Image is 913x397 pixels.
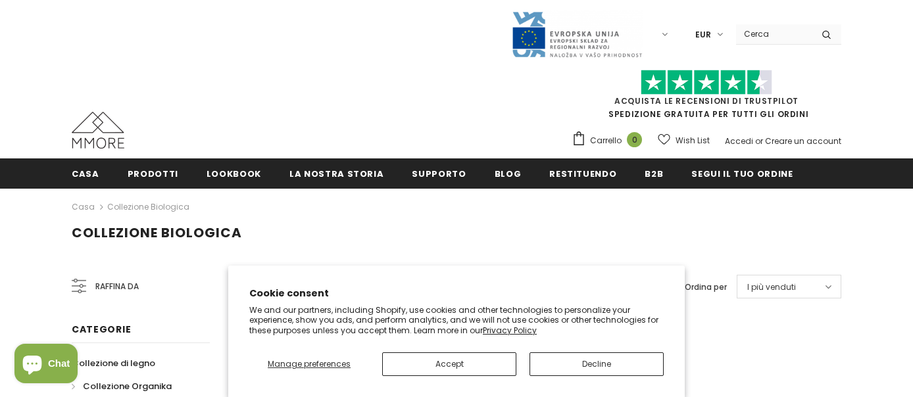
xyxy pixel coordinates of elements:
[72,357,155,369] span: Collezione di legno
[572,76,841,120] span: SPEDIZIONE GRATUITA PER TUTTI GLI ORDINI
[658,129,710,152] a: Wish List
[412,168,466,180] span: supporto
[691,168,793,180] span: Segui il tuo ordine
[268,358,351,369] span: Manage preferences
[695,28,711,41] span: EUR
[645,158,663,188] a: B2B
[736,24,812,43] input: Search Site
[72,168,99,180] span: Casa
[107,201,189,212] a: Collezione biologica
[725,135,753,147] a: Accedi
[747,281,796,294] span: I più venduti
[641,70,772,95] img: Fidati di Pilot Stars
[289,158,383,188] a: La nostra storia
[83,380,172,392] span: Collezione Organika
[755,135,763,147] span: or
[685,281,727,294] label: Ordina per
[249,352,369,376] button: Manage preferences
[95,279,139,294] span: Raffina da
[590,134,622,147] span: Carrello
[691,158,793,188] a: Segui il tuo ordine
[495,168,522,180] span: Blog
[72,112,124,149] img: Casi MMORE
[72,158,99,188] a: Casa
[128,158,178,188] a: Prodotti
[572,131,649,151] a: Carrello 0
[72,323,131,336] span: Categorie
[412,158,466,188] a: supporto
[382,352,516,376] button: Accept
[549,158,616,188] a: Restituendo
[483,325,537,336] a: Privacy Policy
[645,168,663,180] span: B2B
[614,95,799,106] a: Acquista le recensioni di TrustPilot
[11,344,82,386] inbox-online-store-chat: Shopify online store chat
[511,11,643,58] img: Javni Razpis
[72,352,155,375] a: Collezione di legno
[249,305,664,336] p: We and our partners, including Shopify, use cookies and other technologies to personalize your ex...
[289,168,383,180] span: La nostra storia
[72,223,242,242] span: Collezione biologica
[495,158,522,188] a: Blog
[128,168,178,180] span: Prodotti
[207,158,261,188] a: Lookbook
[511,28,643,39] a: Javni Razpis
[249,287,664,300] h2: Cookie consent
[765,135,841,147] a: Creare un account
[627,132,642,147] span: 0
[72,199,95,215] a: Casa
[676,134,710,147] span: Wish List
[530,352,664,376] button: Decline
[549,168,616,180] span: Restituendo
[207,168,261,180] span: Lookbook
